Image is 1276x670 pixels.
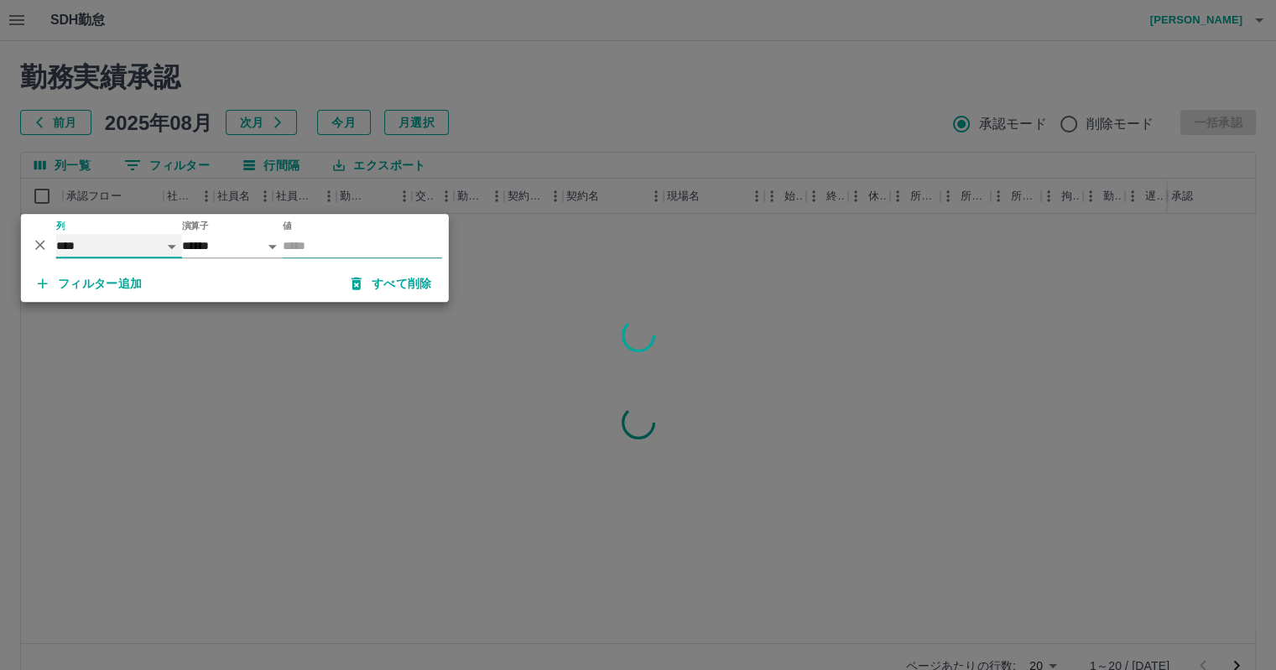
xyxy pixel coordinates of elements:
[182,220,209,232] label: 演算子
[28,232,53,257] button: 削除
[338,268,445,299] button: すべて削除
[56,220,65,232] label: 列
[283,220,292,232] label: 値
[24,268,156,299] button: フィルター追加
